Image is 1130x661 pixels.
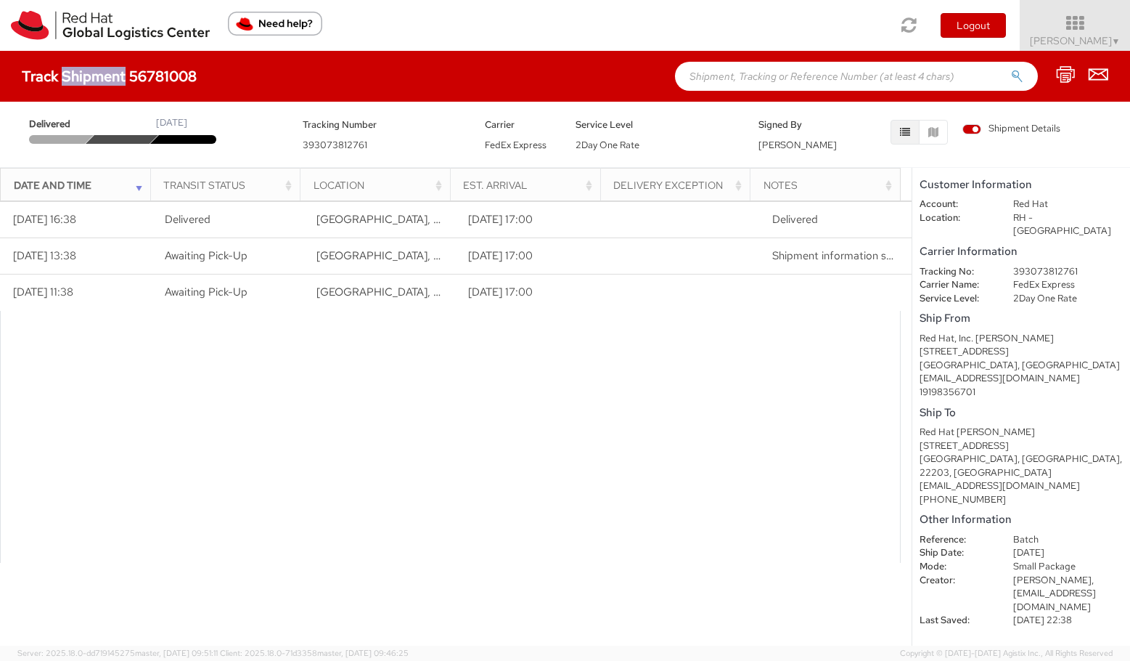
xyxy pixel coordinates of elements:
span: 393073812761 [303,139,367,151]
span: Shipment Details [962,122,1060,136]
span: ▼ [1112,36,1121,47]
span: [PERSON_NAME] [1030,34,1121,47]
div: Est. Arrival [463,178,595,192]
span: Awaiting Pick-Up [165,248,247,263]
h4: Track Shipment 56781008 [22,68,197,84]
div: Red Hat [PERSON_NAME] [920,426,1123,439]
button: Logout [941,13,1006,38]
div: [PHONE_NUMBER] [920,493,1123,507]
span: master, [DATE] 09:46:25 [317,648,409,658]
div: [EMAIL_ADDRESS][DOMAIN_NAME] [920,479,1123,493]
td: [DATE] 17:00 [456,275,607,311]
div: Red Hat, Inc. [PERSON_NAME] [920,332,1123,346]
span: Delivered [772,212,818,227]
span: Copyright © [DATE]-[DATE] Agistix Inc., All Rights Reserved [900,648,1113,660]
img: rh-logistics-00dfa346123c4ec078e1.svg [11,11,210,40]
span: Delivered [165,212,210,227]
div: [STREET_ADDRESS] [920,345,1123,359]
h5: Signed By [758,120,828,130]
label: Shipment Details [962,122,1060,138]
div: 19198356701 [920,386,1123,400]
span: RALEIGH, NC, US [316,248,661,263]
span: RALEIGH, NC, US [316,285,661,299]
div: Delivery Exception [613,178,745,192]
h5: Other Information [920,514,1123,526]
div: Notes [763,178,896,192]
h5: Tracking Number [303,120,463,130]
dt: Service Level: [909,292,1002,306]
div: Transit Status [163,178,295,192]
dt: Tracking No: [909,265,1002,279]
dt: Carrier Name: [909,278,1002,292]
span: Arlington, VA, US [316,212,661,227]
dt: Account: [909,198,1002,211]
span: Client: 2025.18.0-71d3358 [220,648,409,658]
span: [PERSON_NAME], [1013,574,1094,586]
button: Need help? [228,12,322,36]
span: master, [DATE] 09:51:11 [135,648,218,658]
span: Delivered [29,118,91,131]
div: [DATE] [156,116,187,130]
h5: Carrier Information [920,246,1123,258]
h5: Service Level [576,120,736,130]
div: Date and Time [14,178,146,192]
span: [PERSON_NAME] [758,139,837,151]
dt: Last Saved: [909,614,1002,628]
div: Location [314,178,446,192]
span: Server: 2025.18.0-dd719145275 [17,648,218,658]
h5: Ship To [920,407,1123,419]
input: Shipment, Tracking or Reference Number (at least 4 chars) [675,62,1038,91]
h5: Ship From [920,312,1123,325]
div: [GEOGRAPHIC_DATA], [GEOGRAPHIC_DATA] [920,359,1123,373]
dt: Location: [909,211,1002,225]
h5: Carrier [485,120,554,130]
span: 2Day One Rate [576,139,639,151]
dt: Mode: [909,560,1002,574]
dt: Creator: [909,574,1002,588]
span: Awaiting Pick-Up [165,285,247,299]
div: [EMAIL_ADDRESS][DOMAIN_NAME] [920,372,1123,386]
h5: Customer Information [920,179,1123,191]
div: [GEOGRAPHIC_DATA], [GEOGRAPHIC_DATA], 22203, [GEOGRAPHIC_DATA] [920,453,1123,479]
td: [DATE] 17:00 [456,238,607,275]
dt: Reference: [909,533,1002,547]
span: Shipment information sent to FedEx [772,248,949,263]
dt: Ship Date: [909,546,1002,560]
span: FedEx Express [485,139,546,151]
div: [STREET_ADDRESS] [920,439,1123,453]
td: [DATE] 17:00 [456,202,607,238]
